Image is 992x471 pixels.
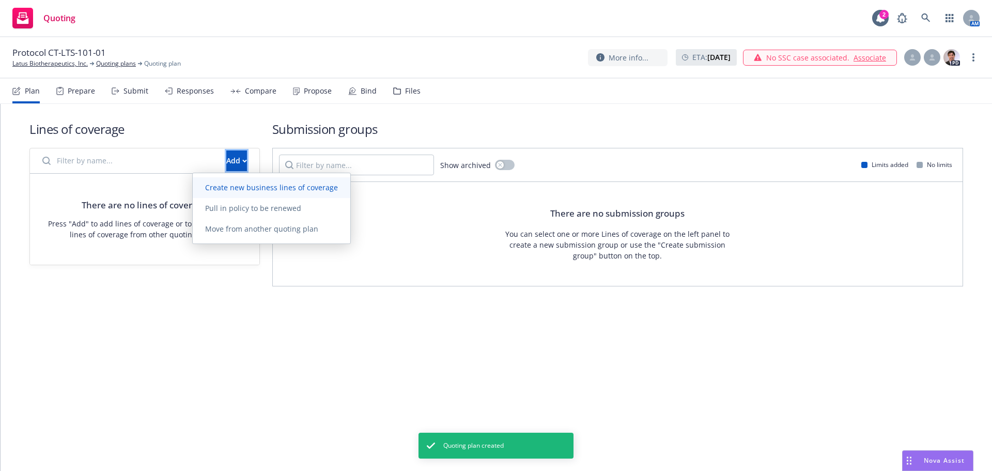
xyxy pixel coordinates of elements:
[36,150,220,171] input: Filter by name...
[226,150,247,171] button: Add
[193,203,314,213] span: Pull in policy to be renewed
[25,87,40,95] div: Plan
[12,59,88,68] a: Latus Biotherapeutics, Inc.
[503,229,733,261] div: You can select one or more Lines of coverage on the left panel to create a new submission group o...
[766,52,849,63] span: No SSC case associated.
[861,160,908,169] div: Limits added
[588,49,668,66] button: More info...
[68,87,95,95] div: Prepare
[193,183,350,192] span: Create new business lines of coverage
[609,52,648,63] span: More info...
[854,52,886,63] a: Associate
[903,451,916,470] div: Drag to move
[123,87,148,95] div: Submit
[47,218,243,240] span: Press "Add" to add lines of coverage or to move existing lines of coverage from other quoting plans.
[245,87,276,95] div: Compare
[361,87,377,95] div: Bind
[440,160,491,171] span: Show archived
[12,47,106,59] span: Protocol CT-LTS-101-01
[144,59,181,68] span: Quoting plan
[924,456,965,465] span: Nova Assist
[902,450,973,471] button: Nova Assist
[405,87,421,95] div: Files
[707,52,731,62] strong: [DATE]
[692,52,731,63] span: ETA :
[892,8,912,28] a: Report a Bug
[177,87,214,95] div: Responses
[96,59,136,68] a: Quoting plans
[879,10,889,19] div: 2
[8,4,80,33] a: Quoting
[29,120,260,138] h1: Lines of coverage
[279,155,434,175] input: Filter by name...
[917,160,952,169] div: No limits
[226,151,247,171] div: Add
[43,14,75,22] span: Quoting
[82,199,207,212] span: There are no lines of coverage
[943,49,960,66] img: photo
[916,8,936,28] a: Search
[304,87,332,95] div: Propose
[939,8,960,28] a: Switch app
[272,120,963,138] h1: Submission groups
[443,441,504,450] span: Quoting plan created
[193,224,331,234] span: Move from another quoting plan
[550,207,685,220] div: There are no submission groups
[967,51,980,64] a: more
